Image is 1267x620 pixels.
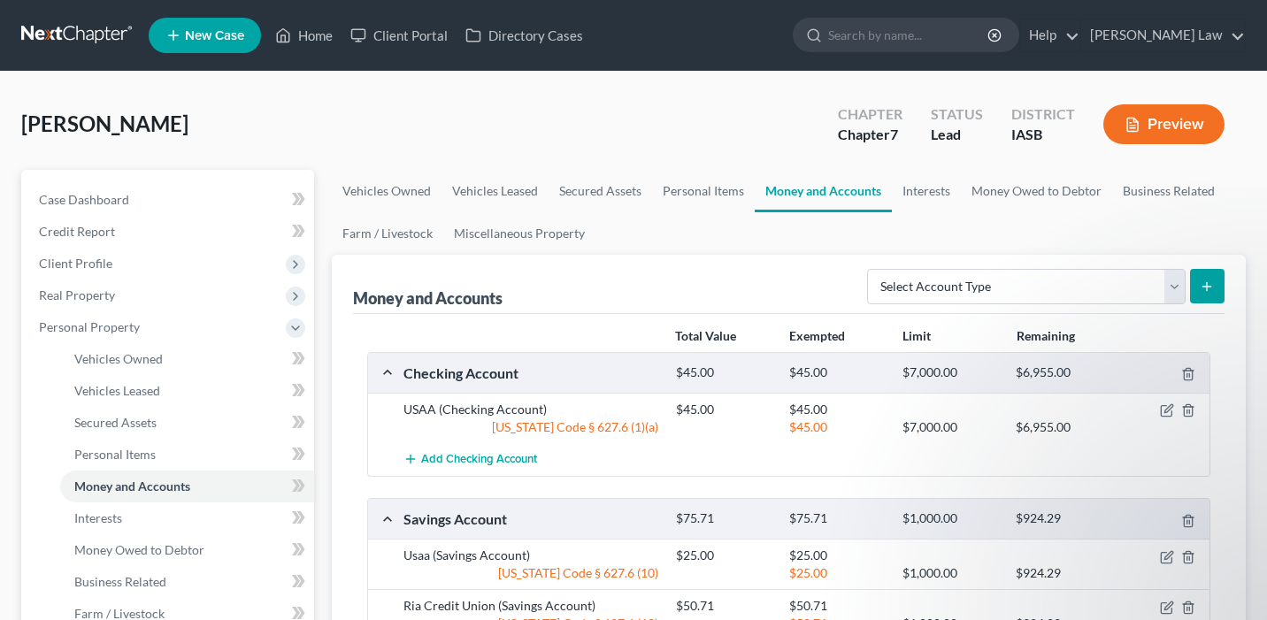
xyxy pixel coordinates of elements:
[457,19,592,51] a: Directory Cases
[667,547,780,564] div: $25.00
[780,564,894,582] div: $25.00
[675,328,736,343] strong: Total Value
[60,439,314,471] a: Personal Items
[652,170,755,212] a: Personal Items
[931,104,983,125] div: Status
[74,478,190,494] span: Money and Accounts
[421,453,537,467] span: Add Checking Account
[961,170,1112,212] a: Money Owed to Debtor
[780,401,894,418] div: $45.00
[894,418,1007,436] div: $7,000.00
[403,443,537,476] button: Add Checking Account
[395,418,667,436] div: [US_STATE] Code § 627.6 (1)(a)
[890,126,898,142] span: 7
[838,104,902,125] div: Chapter
[60,502,314,534] a: Interests
[1007,364,1120,381] div: $6,955.00
[780,364,894,381] div: $45.00
[780,547,894,564] div: $25.00
[902,328,931,343] strong: Limit
[342,19,457,51] a: Client Portal
[332,212,443,255] a: Farm / Livestock
[395,564,667,582] div: [US_STATE] Code § 627.6 (10)
[1207,560,1249,602] iframe: Intercom live chat
[755,170,892,212] a: Money and Accounts
[1112,170,1225,212] a: Business Related
[39,319,140,334] span: Personal Property
[25,184,314,216] a: Case Dashboard
[780,597,894,615] div: $50.71
[74,415,157,430] span: Secured Assets
[892,170,961,212] a: Interests
[395,547,667,564] div: Usaa (Savings Account)
[894,510,1007,527] div: $1,000.00
[60,566,314,598] a: Business Related
[266,19,342,51] a: Home
[1081,19,1245,51] a: [PERSON_NAME] Law
[667,510,780,527] div: $75.71
[353,287,503,309] div: Money and Accounts
[395,509,667,528] div: Savings Account
[931,125,983,145] div: Lead
[60,375,314,407] a: Vehicles Leased
[894,564,1007,582] div: $1,000.00
[74,574,166,589] span: Business Related
[395,597,667,615] div: Ria Credit Union (Savings Account)
[74,383,160,398] span: Vehicles Leased
[39,256,112,271] span: Client Profile
[39,224,115,239] span: Credit Report
[1011,104,1075,125] div: District
[39,287,115,302] span: Real Property
[1103,104,1225,144] button: Preview
[395,401,667,418] div: USAA (Checking Account)
[1017,328,1075,343] strong: Remaining
[828,19,990,51] input: Search by name...
[780,510,894,527] div: $75.71
[1007,510,1120,527] div: $924.29
[789,328,845,343] strong: Exempted
[1020,19,1079,51] a: Help
[1011,125,1075,145] div: IASB
[443,212,595,255] a: Miscellaneous Property
[838,125,902,145] div: Chapter
[667,597,780,615] div: $50.71
[549,170,652,212] a: Secured Assets
[667,364,780,381] div: $45.00
[60,534,314,566] a: Money Owed to Debtor
[74,351,163,366] span: Vehicles Owned
[74,542,204,557] span: Money Owed to Debtor
[1007,564,1120,582] div: $924.29
[60,407,314,439] a: Secured Assets
[21,111,188,136] span: [PERSON_NAME]
[332,170,442,212] a: Vehicles Owned
[60,471,314,502] a: Money and Accounts
[1007,418,1120,436] div: $6,955.00
[894,364,1007,381] div: $7,000.00
[442,170,549,212] a: Vehicles Leased
[74,447,156,462] span: Personal Items
[185,29,244,42] span: New Case
[780,418,894,436] div: $45.00
[74,510,122,525] span: Interests
[395,364,667,382] div: Checking Account
[39,192,129,207] span: Case Dashboard
[60,343,314,375] a: Vehicles Owned
[25,216,314,248] a: Credit Report
[667,401,780,418] div: $45.00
